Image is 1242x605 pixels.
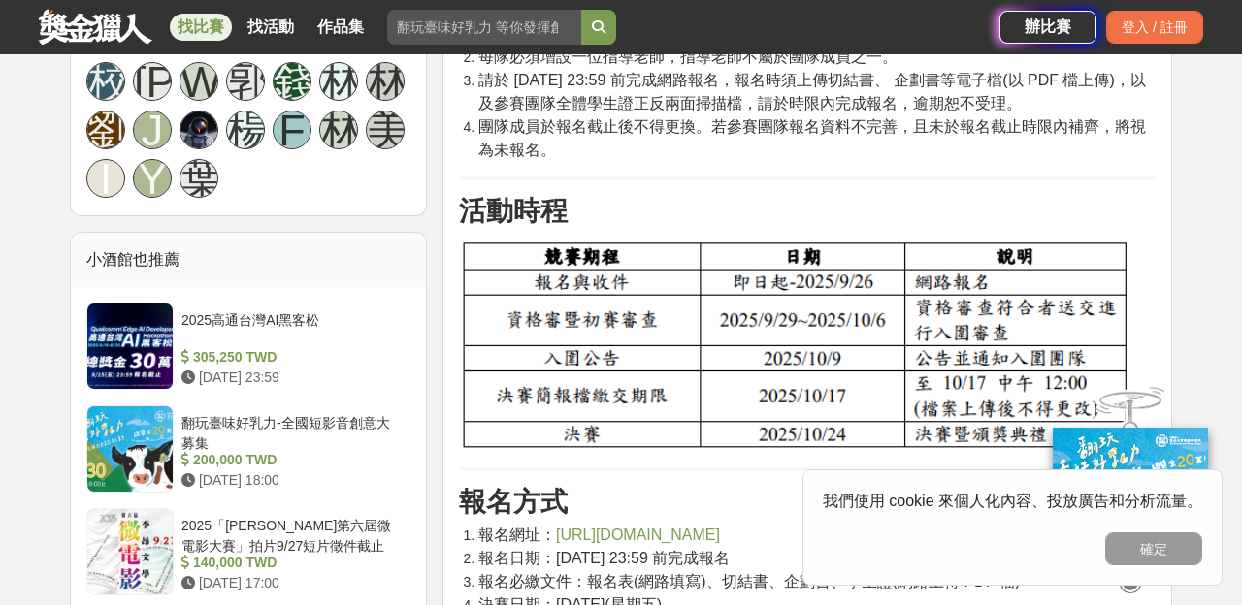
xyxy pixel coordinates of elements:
[180,111,218,149] a: Avatar
[181,553,403,573] div: 140,000 TWD
[181,470,403,491] div: [DATE] 18:00
[180,159,218,198] a: 葉
[478,526,556,543] span: 報名網址：
[180,111,217,148] img: Avatar
[181,450,403,470] div: 200,000 TWD
[478,118,1146,158] span: 團隊成員於報名截止後不得更換。若參賽團隊報名資料不完善，且未於報名截止時限內補齊，將視為未報名。
[1106,11,1203,44] div: 登入 / 註冊
[170,14,232,41] a: 找比賽
[366,62,405,101] a: 林
[273,62,311,101] a: 錢
[310,14,372,41] a: 作品集
[1105,532,1202,565] button: 確定
[387,10,581,45] input: 翻玩臺味好乳力 等你發揮創意！
[226,62,265,101] a: 郭
[459,196,568,226] strong: 活動時程
[181,413,403,450] div: 翻玩臺味好乳力-全國短影音創意大募集
[86,111,125,149] a: 劉
[478,48,898,65] span: 每隊必須增設一位指導老師，指導老師不屬於團隊成員之一。
[823,493,1202,509] span: 我們使用 cookie 來個人化內容、投放廣告和分析流量。
[556,526,720,543] span: [URL][DOMAIN_NAME]
[71,233,426,287] div: 小酒館也推薦
[459,487,568,517] strong: 報名方式
[273,111,311,149] a: F
[459,240,1135,454] img: 38f791e7-4f79-4b34-bd78-75f1b0e73b96.png
[181,573,403,593] div: [DATE] 17:00
[226,111,265,149] a: 楊
[1053,428,1208,557] img: ff197300-f8ee-455f-a0ae-06a3645bc375.jpg
[133,111,172,149] a: J
[478,72,1146,111] span: 請於 [DATE] 23:59 前完成網路報名，報名時須上傳切結書、 企劃書等電子檔(以 PDF 檔上傳)，以及參賽團隊全體學生證正反兩面掃描檔，請於時限內完成報名，逾期恕不受理。
[181,310,403,347] div: 2025高通台灣AI黑客松
[319,111,358,149] a: 林
[181,516,403,553] div: 2025「[PERSON_NAME]第六屆微電影大賽」拍片9/27短片徵件截止
[240,14,302,41] a: 找活動
[86,405,410,493] a: 翻玩臺味好乳力-全國短影音創意大募集 200,000 TWD [DATE] 18:00
[181,367,403,388] div: [DATE] 23:59
[86,302,410,390] a: 2025高通台灣AI黑客松 305,250 TWD [DATE] 23:59
[999,11,1096,44] a: 辦比賽
[86,508,410,595] a: 2025「[PERSON_NAME]第六屆微電影大賽」拍片9/27短片徵件截止 140,000 TWD [DATE] 17:00
[556,527,720,543] a: [URL][DOMAIN_NAME]
[181,347,403,367] div: 305,250 TWD
[478,550,730,566] span: 報名日期：[DATE] 23:59 前完成報名
[366,111,405,149] a: 美
[133,159,172,198] a: Y
[86,159,125,198] a: I
[319,62,358,101] a: 林
[180,62,218,101] a: W
[478,573,1020,589] span: 報名必繳文件：報名表(網路填寫)、切結書、企劃書、學生證(網路上傳 PDF 檔)
[86,62,125,101] a: 校
[133,62,172,101] a: [PERSON_NAME]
